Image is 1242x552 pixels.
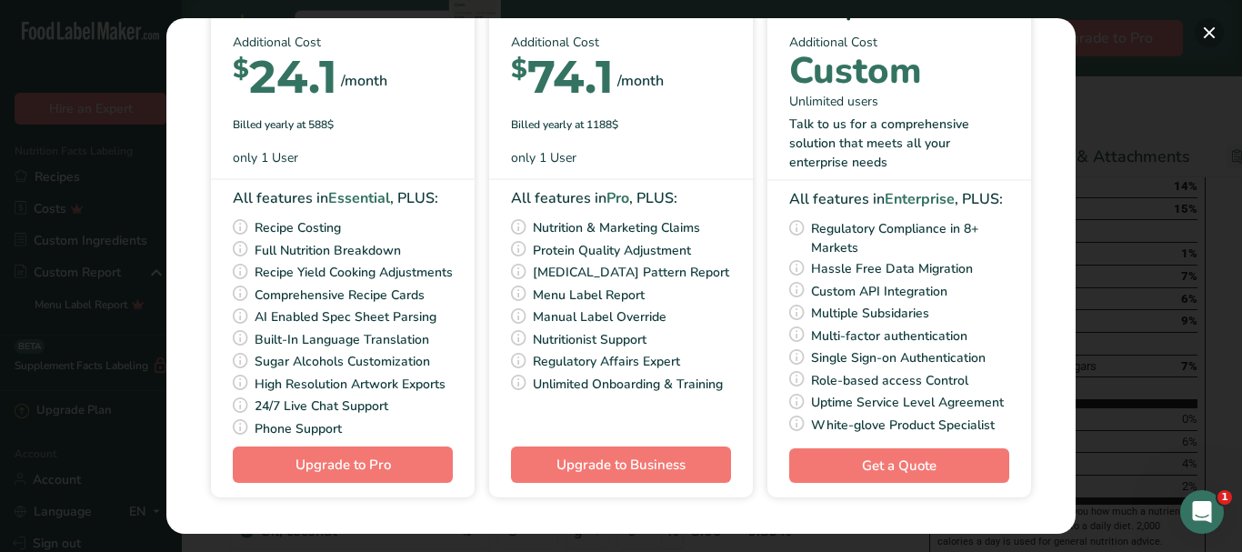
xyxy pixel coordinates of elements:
[606,188,629,208] b: Pro
[811,257,973,280] span: Hassle Free Data Migration
[811,217,1009,257] span: Regulatory Compliance in 8+ Markets
[255,373,446,396] span: High Resolution Artwork Exports
[533,328,646,351] span: Nutritionist Support
[233,33,453,52] p: Additional Cost
[255,261,453,284] span: Recipe Yield Cooking Adjustments
[255,216,341,239] span: Recipe Costing
[255,350,430,373] span: Sugar Alcohols Customization
[255,395,388,417] span: 24/7 Live Chat Support
[533,284,645,306] span: Menu Label Report
[811,391,1004,414] span: Uptime Service Level Agreement
[233,116,453,133] div: Billed yearly at 588$
[811,325,967,347] span: Multi-factor authentication
[811,302,929,325] span: Multiple Subsidaries
[255,239,401,262] span: Full Nutrition Breakdown
[255,284,425,306] span: Comprehensive Recipe Cards
[233,447,453,483] button: Upgrade to Pro
[233,148,298,167] span: only 1 User
[341,70,387,92] div: /month
[789,115,1009,172] div: Talk to us for a comprehensive solution that meets all your enterprise needs
[617,70,664,92] div: /month
[233,53,249,84] span: $
[233,187,453,209] div: All features in , PLUS:
[885,189,955,209] b: Enterprise
[533,261,729,284] span: [MEDICAL_DATA] Pattern Report
[811,414,995,437] span: White-glove Product Specialist
[789,33,1009,52] p: Additional Cost
[811,280,947,303] span: Custom API Integration
[511,116,731,133] div: Billed yearly at 1188$
[789,448,1009,484] a: Get a Quote
[533,350,680,373] span: Regulatory Affairs Expert
[255,417,342,440] span: Phone Support
[328,188,390,208] b: Essential
[511,33,731,52] p: Additional Cost
[811,346,986,369] span: Single Sign-on Authentication
[533,216,700,239] span: Nutrition & Marketing Claims
[1217,490,1232,505] span: 1
[862,456,937,477] span: Get a Quote
[789,59,922,84] div: Custom
[233,59,337,102] div: 24.1
[255,328,429,351] span: Built-In Language Translation
[295,456,391,474] span: Upgrade to Pro
[789,92,878,111] span: Unlimited users
[511,187,731,209] div: All features in , PLUS:
[511,447,731,483] button: Upgrade to Business
[255,306,436,328] span: AI Enabled Spec Sheet Parsing
[811,369,968,392] span: Role-based access Control
[533,306,666,328] span: Manual Label Override
[511,148,576,167] span: only 1 User
[533,239,691,262] span: Protein Quality Adjustment
[1180,490,1224,534] iframe: Intercom live chat
[789,188,1009,210] div: All features in , PLUS:
[556,456,686,474] span: Upgrade to Business
[533,373,723,396] span: Unlimited Onboarding & Training
[511,53,527,84] span: $
[511,59,614,102] div: 74.1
